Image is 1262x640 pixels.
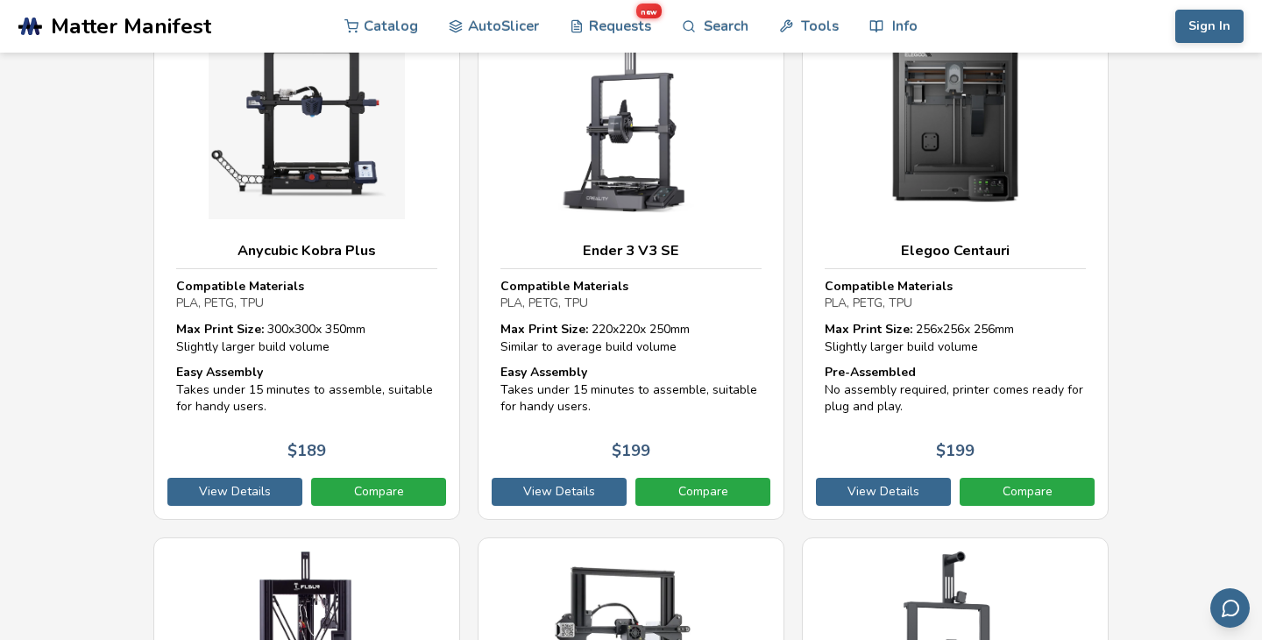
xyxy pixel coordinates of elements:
a: Ender 3 V3 SECompatible MaterialsPLA, PETG, TPUMax Print Size: 220x220x 250mmSimilar to average b... [478,9,784,520]
div: Takes under 15 minutes to assemble, suitable for handy users. [500,364,762,416]
strong: Max Print Size: [176,321,264,338]
p: $ 199 [612,442,650,460]
div: 220 x 220 x 250 mm Similar to average build volume [500,321,762,355]
strong: Compatible Materials [825,278,953,295]
strong: Compatible Materials [500,278,628,295]
span: PLA, PETG, TPU [176,295,264,311]
p: $ 189 [287,442,326,460]
a: Compare [635,478,770,506]
strong: Max Print Size: [825,321,912,338]
a: View Details [492,478,627,506]
h3: Anycubic Kobra Plus [176,242,437,260]
strong: Max Print Size: [500,321,588,338]
div: 300 x 300 x 350 mm Slightly larger build volume [176,321,437,355]
div: Takes under 15 minutes to assemble, suitable for handy users. [176,364,437,416]
button: Send feedback via email [1210,588,1250,628]
h3: Ender 3 V3 SE [500,242,762,260]
a: Elegoo CentauriCompatible MaterialsPLA, PETG, TPUMax Print Size: 256x256x 256mmSlightly larger bu... [802,9,1109,520]
div: 256 x 256 x 256 mm Slightly larger build volume [825,321,1086,355]
a: Compare [960,478,1095,506]
strong: Easy Assembly [500,364,587,380]
a: Anycubic Kobra PlusCompatible MaterialsPLA, PETG, TPUMax Print Size: 300x300x 350mmSlightly large... [153,9,460,520]
span: new [636,4,662,18]
span: PLA, PETG, TPU [500,295,588,311]
strong: Easy Assembly [176,364,263,380]
strong: Compatible Materials [176,278,304,295]
span: PLA, PETG, TPU [825,295,912,311]
a: View Details [816,478,951,506]
div: No assembly required, printer comes ready for plug and play. [825,364,1086,416]
p: $ 199 [936,442,975,460]
strong: Pre-Assembled [825,364,916,380]
button: Sign In [1175,10,1244,43]
h3: Elegoo Centauri [825,242,1086,260]
a: Compare [311,478,446,506]
span: Matter Manifest [51,14,211,39]
a: View Details [167,478,302,506]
